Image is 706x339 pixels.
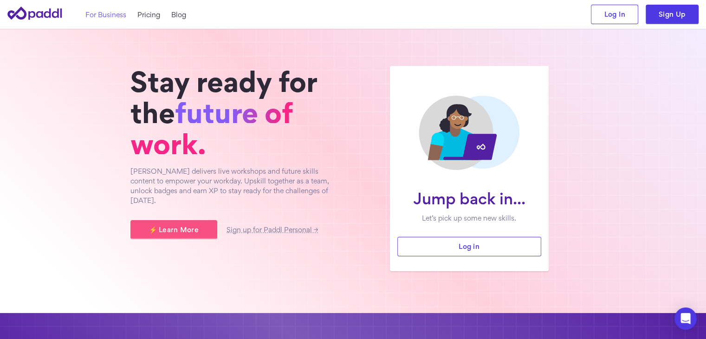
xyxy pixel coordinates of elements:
[646,5,699,24] a: Sign Up
[405,213,534,223] p: Let’s pick up some new skills.
[130,102,293,154] span: future of work.
[130,66,344,160] h1: Stay ready for the
[591,5,638,24] a: Log In
[130,220,217,240] a: ⚡ Learn More
[137,10,160,20] a: Pricing
[85,10,126,20] a: For Business
[130,166,344,205] p: [PERSON_NAME] delivers live workshops and future skills content to empower your workday. Upskill ...
[171,10,186,20] a: Blog
[674,307,697,330] div: Open Intercom Messenger
[227,227,318,233] a: Sign up for Paddl Personal →
[397,237,541,256] a: Log in
[405,190,534,207] h1: Jump back in...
